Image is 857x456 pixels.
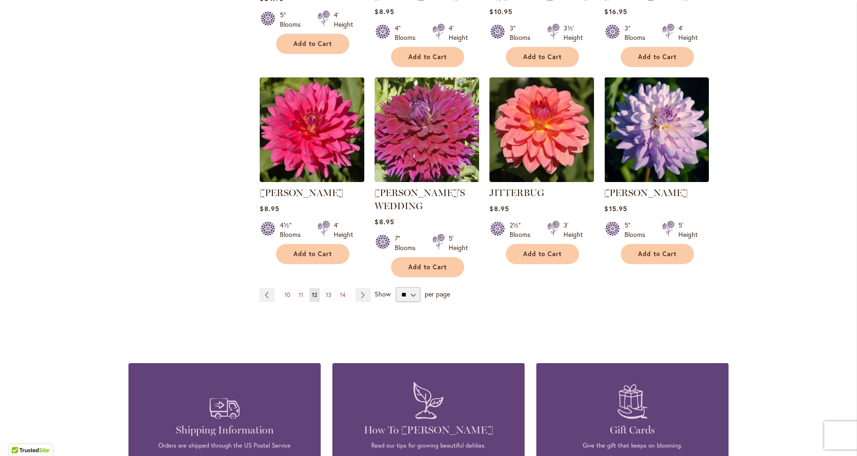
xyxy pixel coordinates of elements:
[326,291,331,298] span: 13
[260,77,364,182] img: JENNA
[425,289,450,298] span: per page
[293,40,332,48] span: Add to Cart
[375,175,479,184] a: Jennifer's Wedding
[489,187,544,198] a: JITTERBUG
[346,441,511,450] p: Read our tips for growing beautiful dahlias.
[604,77,709,182] img: JORDAN NICOLE
[489,204,509,213] span: $8.95
[282,288,293,302] a: 10
[678,23,698,42] div: 4' Height
[489,7,512,16] span: $10.95
[323,288,334,302] a: 13
[408,53,447,61] span: Add to Cart
[564,23,583,42] div: 3½' Height
[550,441,714,450] p: Give the gift that keeps on blooming.
[564,220,583,239] div: 3' Height
[604,7,627,16] span: $16.95
[489,77,594,182] img: JITTERBUG
[395,23,421,42] div: 4" Blooms
[638,250,677,258] span: Add to Cart
[604,175,709,184] a: JORDAN NICOLE
[299,291,303,298] span: 11
[604,187,688,198] a: [PERSON_NAME]
[346,424,511,437] h4: How To [PERSON_NAME]
[375,7,394,16] span: $8.95
[489,175,594,184] a: JITTERBUG
[143,424,307,437] h4: Shipping Information
[260,204,279,213] span: $8.95
[621,244,694,264] button: Add to Cart
[340,291,346,298] span: 14
[449,234,468,252] div: 5' Height
[449,23,468,42] div: 4' Height
[506,244,579,264] button: Add to Cart
[624,220,651,239] div: 5" Blooms
[604,204,627,213] span: $15.95
[143,441,307,450] p: Orders are shipped through the US Postal Service
[523,250,562,258] span: Add to Cart
[375,289,391,298] span: Show
[285,291,290,298] span: 10
[375,217,394,226] span: $8.95
[624,23,651,42] div: 3" Blooms
[338,288,348,302] a: 14
[510,220,536,239] div: 2½" Blooms
[280,10,306,29] div: 5" Blooms
[638,53,677,61] span: Add to Cart
[678,220,698,239] div: 5' Height
[506,47,579,67] button: Add to Cart
[296,288,306,302] a: 11
[375,187,465,212] a: [PERSON_NAME]'S WEDDING
[408,263,447,271] span: Add to Cart
[621,47,694,67] button: Add to Cart
[395,234,421,252] div: 7" Blooms
[391,257,464,277] button: Add to Cart
[260,175,364,184] a: JENNA
[334,10,353,29] div: 4' Height
[375,77,479,182] img: Jennifer's Wedding
[280,220,306,239] div: 4½" Blooms
[391,47,464,67] button: Add to Cart
[293,250,332,258] span: Add to Cart
[550,424,714,437] h4: Gift Cards
[276,244,349,264] button: Add to Cart
[523,53,562,61] span: Add to Cart
[260,187,343,198] a: [PERSON_NAME]
[7,423,33,449] iframe: Launch Accessibility Center
[312,291,317,298] span: 12
[334,220,353,239] div: 4' Height
[276,34,349,54] button: Add to Cart
[510,23,536,42] div: 3" Blooms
